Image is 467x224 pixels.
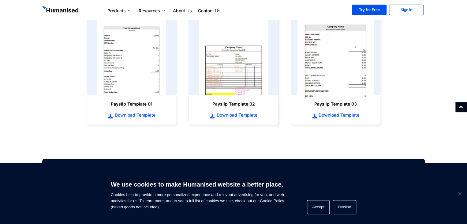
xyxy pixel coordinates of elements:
span: Cookies help to provide a more personalized experience and relevant advertising for you, and web ... [111,177,284,210]
a: Resources [136,7,170,14]
a: Download Template [297,112,374,118]
a: Sign In [389,5,424,15]
a: Download Template [195,112,272,118]
h6: We use cookies to make Humanised website a better place. [111,180,284,189]
img: GetHumanised Logo [42,6,80,14]
img: payslip template [199,18,268,95]
a: Contact Us [195,7,224,14]
h6: Payslip Template 02 [195,101,272,107]
h6: Payslip Template 01 [93,101,170,107]
a: About Us [170,7,195,14]
span: Download Template [317,112,359,118]
img: payslip template [297,14,374,99]
span: Download Template [113,112,155,118]
a: Download Template [93,112,170,118]
span: Decline [456,191,462,197]
h6: Payslip Template 03 [297,101,374,107]
a: Products [104,7,136,14]
a: Try for Free [352,5,387,15]
img: payslip template [97,18,166,95]
button: Decline [333,200,356,214]
button: Accept [307,200,330,214]
span: Download Template [215,112,257,118]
